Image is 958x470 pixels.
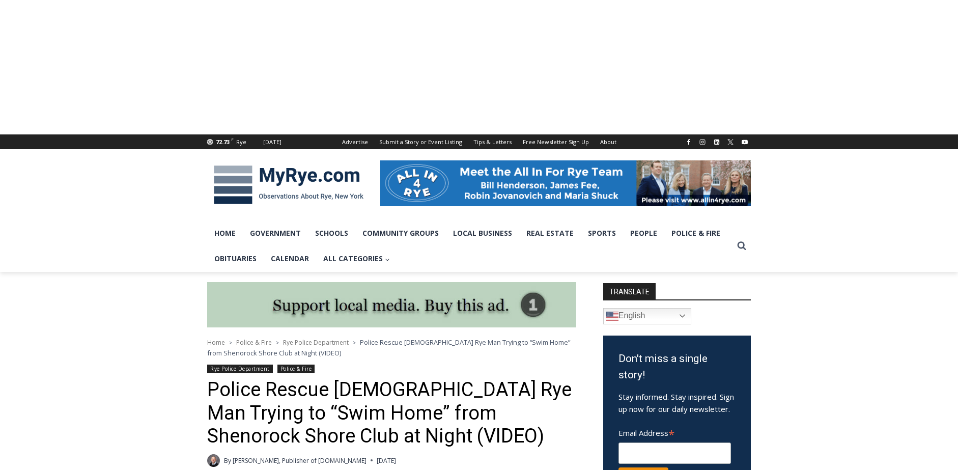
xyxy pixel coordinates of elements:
span: > [276,339,279,346]
a: Author image [207,454,220,467]
a: Free Newsletter Sign Up [517,134,595,149]
a: Obituaries [207,246,264,271]
a: All Categories [316,246,397,271]
a: Home [207,338,225,347]
span: > [229,339,232,346]
div: Rye [236,137,246,147]
a: Rye Police Department [283,338,349,347]
a: Tips & Letters [468,134,517,149]
a: People [623,220,664,246]
a: Linkedin [711,136,723,148]
button: View Search Form [732,237,751,255]
a: Police & Fire [664,220,727,246]
span: 72.73 [216,138,230,146]
span: By [224,456,231,465]
a: Police & Fire [236,338,272,347]
img: support local media, buy this ad [207,282,576,328]
time: [DATE] [377,456,396,465]
a: Instagram [696,136,709,148]
span: F [231,136,234,142]
a: YouTube [739,136,751,148]
p: Stay informed. Stay inspired. Sign up now for our daily newsletter. [618,391,736,415]
div: [DATE] [263,137,281,147]
nav: Secondary Navigation [336,134,622,149]
a: Calendar [264,246,316,271]
a: Real Estate [519,220,581,246]
a: Home [207,220,243,246]
a: Local Business [446,220,519,246]
a: [PERSON_NAME], Publisher of [DOMAIN_NAME] [233,456,367,465]
a: Facebook [683,136,695,148]
a: Advertise [336,134,374,149]
a: About [595,134,622,149]
span: All Categories [323,253,390,264]
span: > [353,339,356,346]
img: en [606,310,618,322]
h1: Police Rescue [DEMOGRAPHIC_DATA] Rye Man Trying to “Swim Home” from Shenorock Shore Club at Night... [207,378,576,448]
a: X [724,136,737,148]
nav: Primary Navigation [207,220,732,272]
a: Government [243,220,308,246]
a: Sports [581,220,623,246]
label: Email Address [618,423,731,441]
a: Submit a Story or Event Listing [374,134,468,149]
a: English [603,308,691,324]
span: Police Rescue [DEMOGRAPHIC_DATA] Rye Man Trying to “Swim Home” from Shenorock Shore Club at Night... [207,338,570,357]
img: All in for Rye [380,160,751,206]
a: Schools [308,220,355,246]
img: MyRye.com [207,158,370,211]
a: Community Groups [355,220,446,246]
h3: Don't miss a single story! [618,351,736,383]
a: Police & Fire [277,365,315,373]
strong: TRANSLATE [603,283,656,299]
nav: Breadcrumbs [207,337,576,358]
a: Rye Police Department [207,365,273,373]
